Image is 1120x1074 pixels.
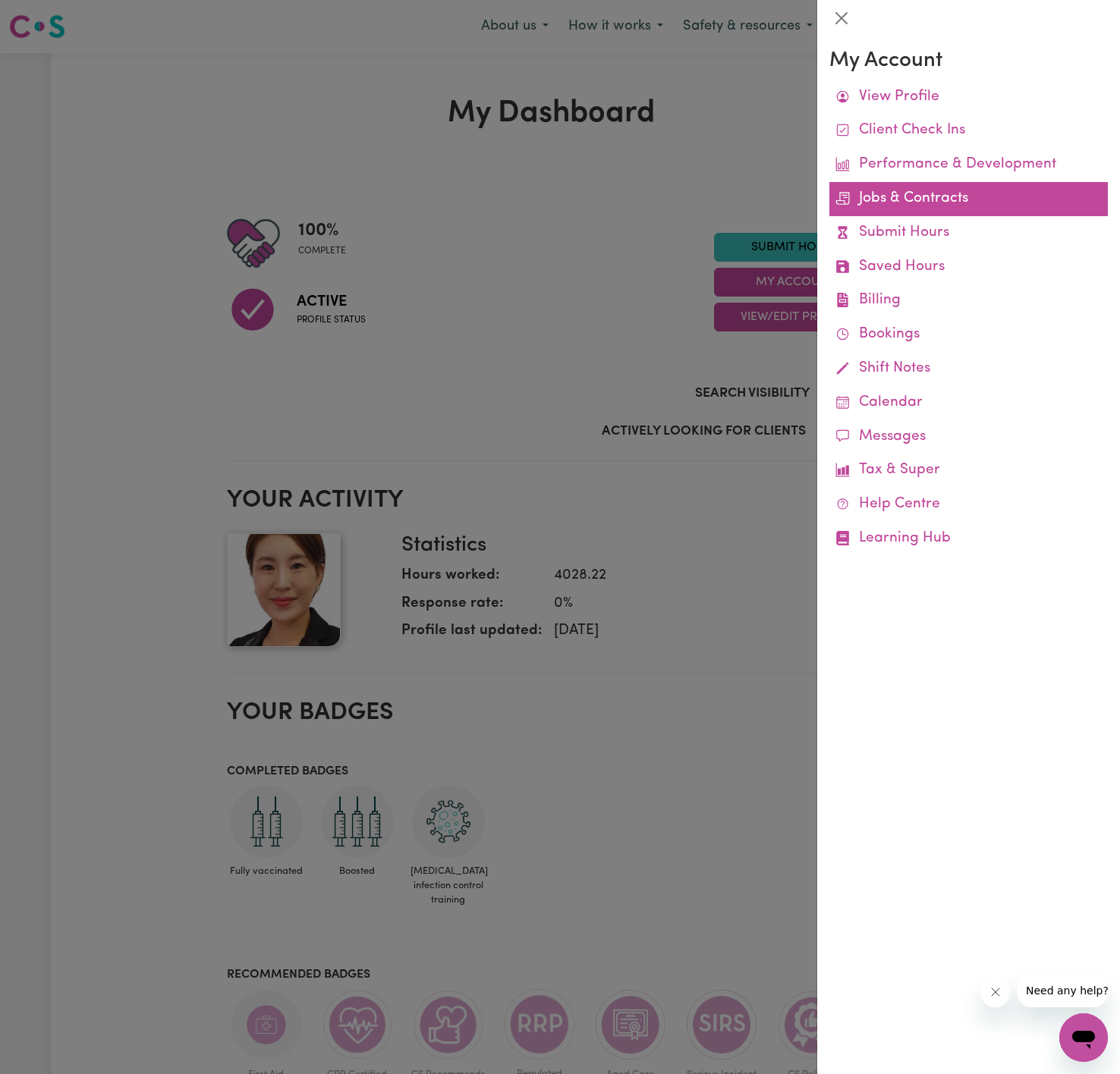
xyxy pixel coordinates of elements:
iframe: Close message [980,977,1011,1007]
iframe: Message from company [1017,974,1108,1007]
a: Messages [829,420,1108,454]
a: Help Centre [829,488,1108,522]
a: View Profile [829,80,1108,115]
a: Shift Notes [829,352,1108,386]
a: Client Check Ins [829,114,1108,148]
a: Calendar [829,386,1108,420]
h3: My Account [829,49,1108,74]
a: Tax & Super [829,454,1108,488]
a: Saved Hours [829,250,1108,284]
a: Learning Hub [829,522,1108,556]
a: Jobs & Contracts [829,182,1108,216]
iframe: Button to launch messaging window [1059,1013,1108,1062]
a: Performance & Development [829,148,1108,182]
a: Billing [829,284,1108,318]
button: Close [829,6,854,30]
a: Submit Hours [829,216,1108,250]
span: Need any help? [9,11,92,23]
a: Bookings [829,318,1108,352]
